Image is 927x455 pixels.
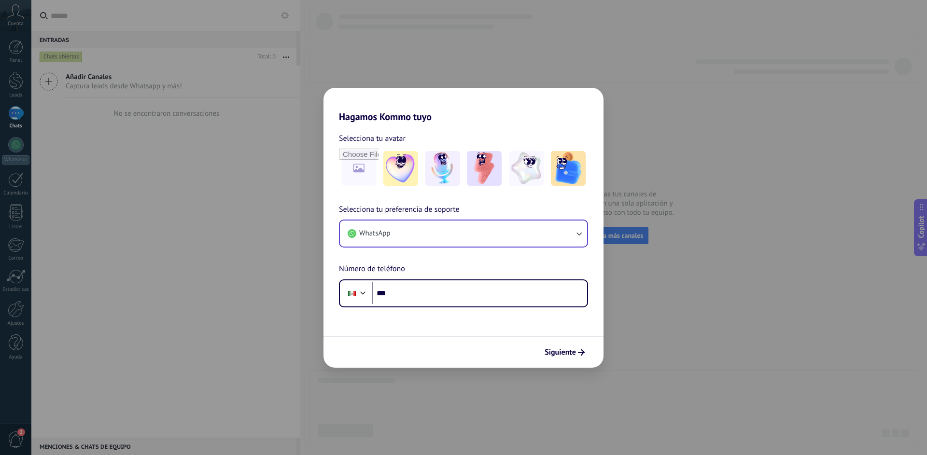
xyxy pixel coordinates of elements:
[340,221,587,247] button: WhatsApp
[343,283,361,303] div: Mexico: + 52
[383,151,418,186] img: -1.jpeg
[551,151,586,186] img: -5.jpeg
[467,151,502,186] img: -3.jpeg
[339,132,406,145] span: Selecciona tu avatar
[425,151,460,186] img: -2.jpeg
[339,204,460,216] span: Selecciona tu preferencia de soporte
[359,229,390,238] span: WhatsApp
[545,349,576,356] span: Siguiente
[540,344,589,360] button: Siguiente
[339,263,405,276] span: Número de teléfono
[323,88,604,123] h2: Hagamos Kommo tuyo
[509,151,544,186] img: -4.jpeg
